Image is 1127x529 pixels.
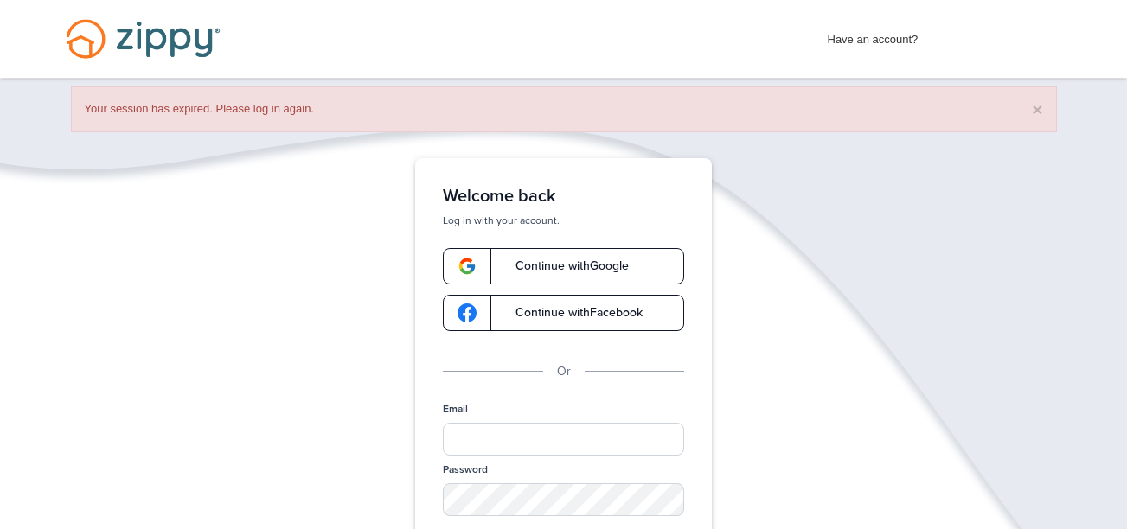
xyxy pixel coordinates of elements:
[443,248,684,284] a: google-logoContinue withGoogle
[443,186,684,207] h1: Welcome back
[443,462,488,477] label: Password
[498,260,629,272] span: Continue with Google
[458,257,477,276] img: google-logo
[498,307,643,319] span: Continue with Facebook
[443,295,684,331] a: google-logoContinue withFacebook
[828,22,919,49] span: Have an account?
[1032,100,1042,118] button: ×
[443,214,684,227] p: Log in with your account.
[71,86,1057,132] div: Your session has expired. Please log in again.
[443,483,684,516] input: Password
[443,423,684,456] input: Email
[443,402,468,417] label: Email
[458,303,477,322] img: google-logo
[557,362,571,381] p: Or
